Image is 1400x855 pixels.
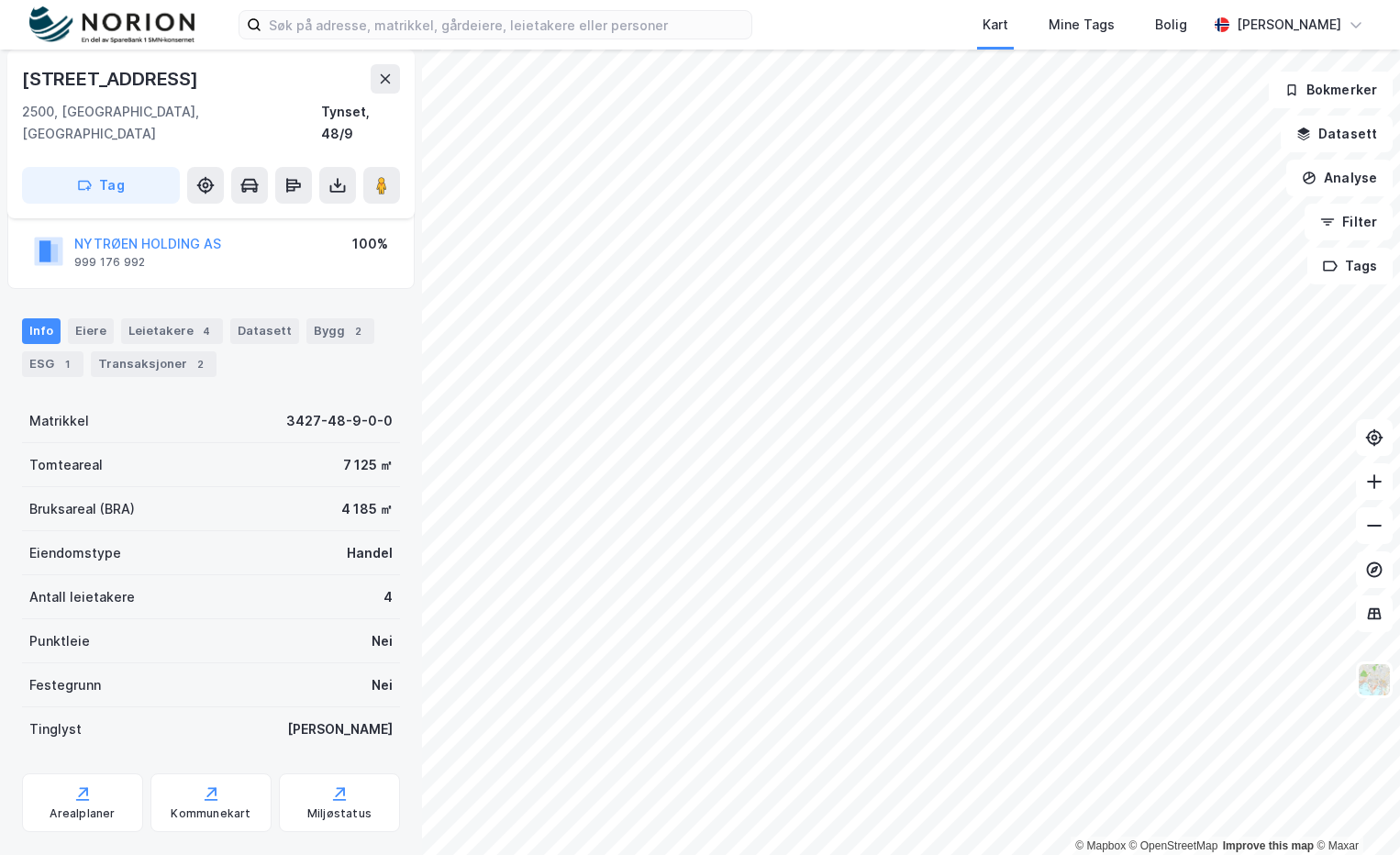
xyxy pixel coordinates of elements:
div: Kart [983,14,1008,36]
div: 4 [383,586,393,608]
div: 1 [58,355,76,373]
div: [STREET_ADDRESS] [22,64,202,94]
a: Mapbox [1075,839,1126,852]
button: Tag [22,167,180,204]
div: Leietakere [121,318,223,344]
div: Mine Tags [1049,14,1115,36]
div: Transaksjoner [91,351,217,377]
div: Kommunekart [171,806,250,821]
div: Info [22,318,61,344]
div: 4 [197,322,216,340]
div: [PERSON_NAME] [1237,14,1341,36]
img: Z [1357,662,1392,697]
div: Tynset, 48/9 [321,101,400,145]
button: Analyse [1286,160,1393,196]
div: Nei [372,630,393,652]
button: Bokmerker [1269,72,1393,108]
div: Miljøstatus [307,806,372,821]
div: 100% [352,233,388,255]
div: Festegrunn [29,674,101,696]
div: Handel [347,542,393,564]
div: [PERSON_NAME] [287,718,393,740]
div: 999 176 992 [74,255,145,270]
div: Punktleie [29,630,90,652]
button: Datasett [1281,116,1393,152]
div: Arealplaner [50,806,115,821]
div: Eiere [68,318,114,344]
button: Filter [1305,204,1393,240]
div: Nei [372,674,393,696]
div: Bruksareal (BRA) [29,498,135,520]
div: Kontrollprogram for chat [1308,767,1400,855]
div: Bolig [1155,14,1187,36]
div: 4 185 ㎡ [341,498,393,520]
div: 2 [349,322,367,340]
div: Tomteareal [29,454,103,476]
div: Matrikkel [29,410,89,432]
img: norion-logo.80e7a08dc31c2e691866.png [29,6,194,44]
button: Tags [1307,248,1393,284]
div: Bygg [306,318,374,344]
div: Tinglyst [29,718,82,740]
div: 2500, [GEOGRAPHIC_DATA], [GEOGRAPHIC_DATA] [22,101,321,145]
div: ESG [22,351,83,377]
div: 3427-48-9-0-0 [286,410,393,432]
a: OpenStreetMap [1129,839,1218,852]
div: Eiendomstype [29,542,121,564]
div: 2 [191,355,209,373]
iframe: Chat Widget [1308,767,1400,855]
div: 7 125 ㎡ [343,454,393,476]
div: Datasett [230,318,299,344]
a: Improve this map [1223,839,1314,852]
div: Antall leietakere [29,586,135,608]
input: Søk på adresse, matrikkel, gårdeiere, leietakere eller personer [261,11,751,39]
